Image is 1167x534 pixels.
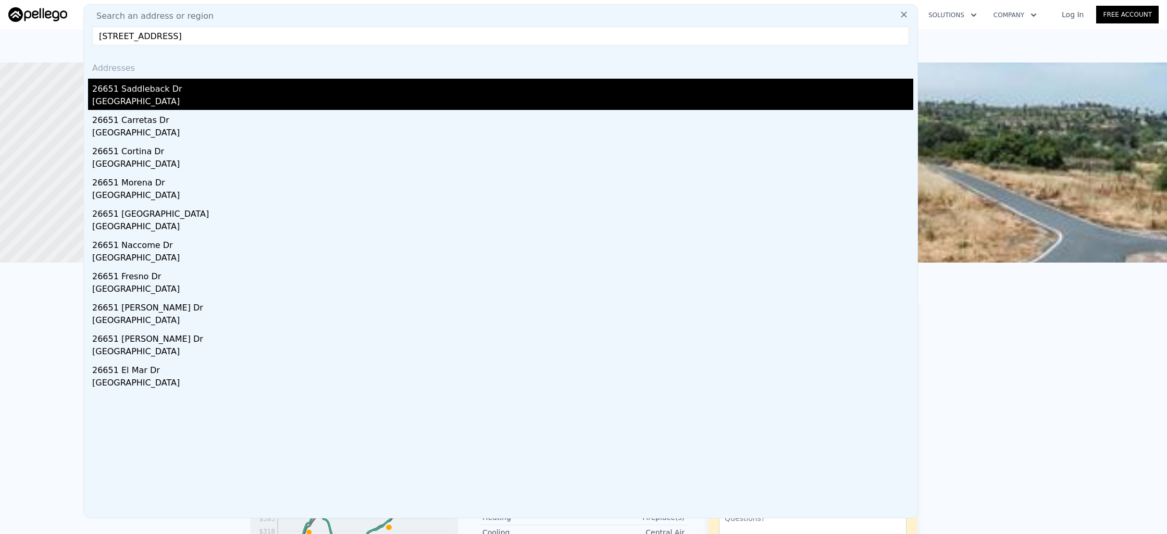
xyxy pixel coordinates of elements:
[88,54,913,79] div: Addresses
[92,235,913,252] div: 26651 Naccome Dr
[92,141,913,158] div: 26651 Cortina Dr
[92,95,913,110] div: [GEOGRAPHIC_DATA]
[92,158,913,172] div: [GEOGRAPHIC_DATA]
[88,10,214,22] span: Search an address or region
[92,345,913,360] div: [GEOGRAPHIC_DATA]
[985,6,1045,24] button: Company
[92,172,913,189] div: 26651 Morena Dr
[92,252,913,266] div: [GEOGRAPHIC_DATA]
[92,314,913,329] div: [GEOGRAPHIC_DATA]
[8,7,67,22] img: Pellego
[92,266,913,283] div: 26651 Fresno Dr
[92,79,913,95] div: 26651 Saddleback Dr
[92,127,913,141] div: [GEOGRAPHIC_DATA]
[92,204,913,220] div: 26651 [GEOGRAPHIC_DATA]
[1096,6,1159,23] a: Free Account
[1049,9,1096,20] a: Log In
[92,27,909,45] input: Enter an address, city, region, neighborhood or zip code
[92,377,913,391] div: [GEOGRAPHIC_DATA]
[92,110,913,127] div: 26651 Carretas Dr
[92,283,913,297] div: [GEOGRAPHIC_DATA]
[92,297,913,314] div: 26651 [PERSON_NAME] Dr
[92,189,913,204] div: [GEOGRAPHIC_DATA]
[92,360,913,377] div: 26651 El Mar Dr
[259,515,275,523] tspan: $383
[92,329,913,345] div: 26651 [PERSON_NAME] Dr
[920,6,985,24] button: Solutions
[92,220,913,235] div: [GEOGRAPHIC_DATA]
